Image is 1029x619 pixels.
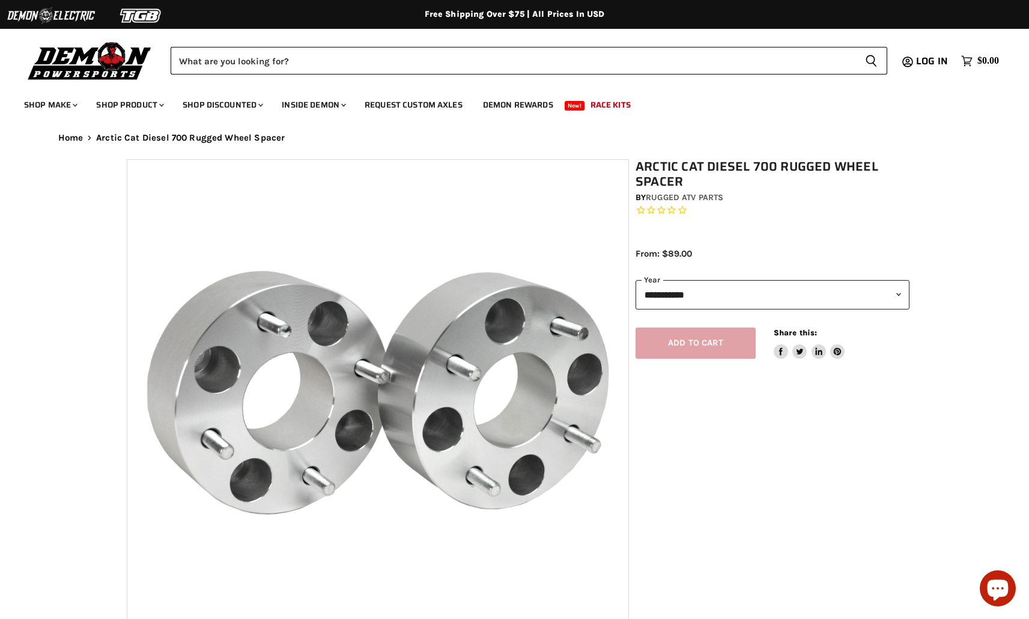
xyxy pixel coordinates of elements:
form: Product [171,47,887,75]
div: by [636,191,909,204]
input: Search [171,47,855,75]
span: Rated 0.0 out of 5 stars 0 reviews [636,204,909,217]
a: Demon Rewards [474,93,562,117]
inbox-online-store-chat: Shopify online store chat [976,570,1019,609]
a: Request Custom Axles [356,93,472,117]
h1: Arctic Cat Diesel 700 Rugged Wheel Spacer [636,159,909,189]
a: Shop Make [15,93,85,117]
a: Race Kits [581,93,640,117]
span: Share this: [774,328,817,337]
span: New! [565,101,585,111]
a: Rugged ATV Parts [646,192,723,203]
img: Demon Electric Logo 2 [6,4,96,27]
select: year [636,280,909,309]
span: From: $89.00 [636,248,692,259]
button: Search [855,47,887,75]
a: $0.00 [955,52,1005,70]
img: TGB Logo 2 [96,4,186,27]
a: Inside Demon [273,93,353,117]
nav: Breadcrumbs [34,133,995,143]
ul: Main menu [15,88,996,117]
span: Log in [916,53,948,69]
a: Log in [911,56,955,67]
img: Demon Powersports [24,39,156,82]
div: Free Shipping Over $75 | All Prices In USD [34,9,995,20]
span: Arctic Cat Diesel 700 Rugged Wheel Spacer [96,133,285,143]
a: Home [58,133,83,143]
span: $0.00 [977,55,999,67]
aside: Share this: [774,328,845,359]
a: Shop Product [87,93,171,117]
a: Shop Discounted [174,93,270,117]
